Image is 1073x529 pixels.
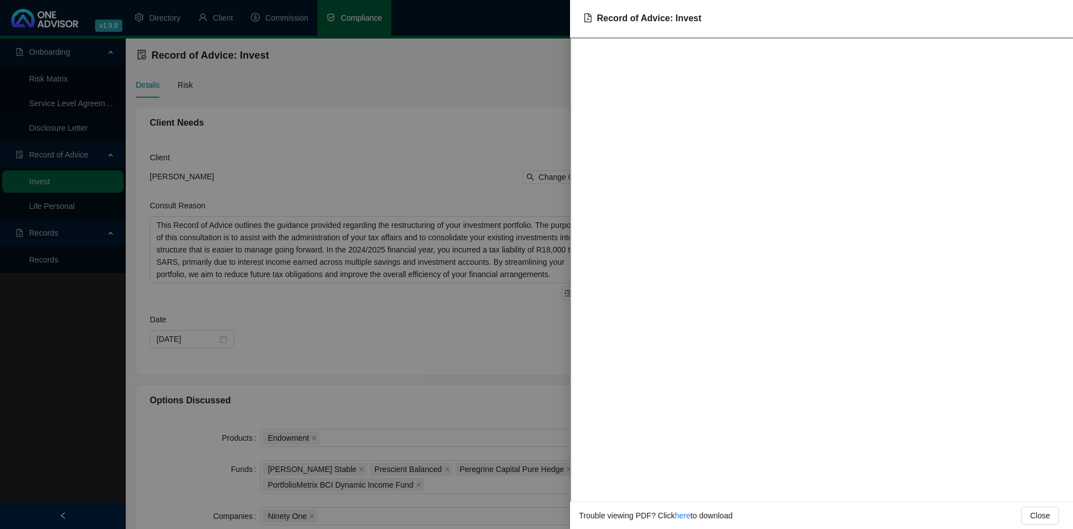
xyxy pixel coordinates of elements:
[1030,509,1050,522] span: Close
[579,511,675,520] span: Trouble viewing PDF? Click
[1021,507,1059,525] button: Close
[597,13,701,23] span: Record of Advice: Invest
[690,511,733,520] span: to download
[583,13,592,22] span: file-pdf
[675,511,690,520] a: here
